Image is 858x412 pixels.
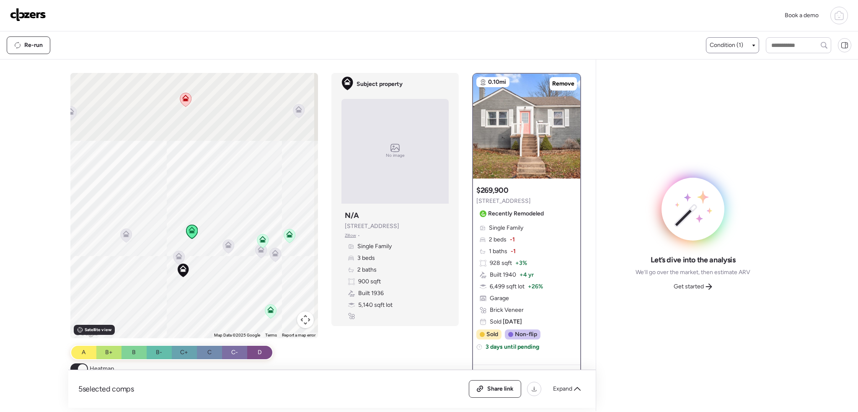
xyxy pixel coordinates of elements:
span: + 3% [515,259,527,267]
span: Remove [552,80,574,88]
span: Satellite view [85,326,111,333]
span: Built 1936 [358,289,384,298]
span: Expand [553,385,572,393]
span: 3 days until pending [486,343,539,351]
h3: $269,900 [476,185,508,195]
span: [STREET_ADDRESS] [476,197,531,205]
span: Book a demo [785,12,819,19]
span: Single Family [357,242,392,251]
span: + 26% [528,282,543,291]
span: Condition (1) [710,41,743,49]
img: Google [72,327,100,338]
span: 3 beds [357,254,375,262]
span: Zillow [345,232,356,239]
a: Report a map error [282,333,315,337]
span: Recently Remodeled [488,210,544,218]
span: Single Family [489,224,523,232]
span: We’ll go over the market, then estimate ARV [636,268,750,277]
span: C+ [180,348,188,357]
span: Share link [487,385,514,393]
span: -1 [510,236,515,244]
span: Heatmap [90,365,114,373]
span: [DATE] [501,318,522,325]
span: Non-flip [515,330,537,339]
span: 0.10mi [488,78,506,86]
span: + 4 yr [519,271,534,279]
button: Map camera controls [297,311,314,328]
span: 1 baths [489,247,507,256]
span: B [132,348,136,357]
span: Built 1940 [490,271,516,279]
span: Subject property [357,80,403,88]
span: 6,499 sqft lot [490,282,525,291]
img: Logo [10,8,46,21]
span: -1 [511,247,516,256]
span: 900 sqft [358,277,381,286]
span: B- [156,348,162,357]
span: 2 beds [489,236,507,244]
span: 5 selected comps [78,384,134,394]
span: 2 baths [357,266,377,274]
span: 5,140 sqft lot [358,301,393,309]
span: No image [386,152,404,159]
span: Map Data ©2025 Google [214,333,260,337]
span: Let’s dive into the analysis [651,255,736,265]
span: C [207,348,212,357]
span: Garage [490,294,509,303]
span: B+ [105,348,113,357]
span: [STREET_ADDRESS] [345,222,399,231]
span: A [82,348,85,357]
h3: N/A [345,210,359,220]
span: C- [231,348,238,357]
span: • [358,232,360,239]
span: 928 sqft [490,259,512,267]
a: Terms (opens in new tab) [265,333,277,337]
span: Brick Veneer [490,306,524,314]
span: Sold [486,330,498,339]
a: Open this area in Google Maps (opens a new window) [72,327,100,338]
span: Get started [674,282,704,291]
span: Re-run [24,41,43,49]
span: D [258,348,262,357]
span: Sold [490,318,522,326]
